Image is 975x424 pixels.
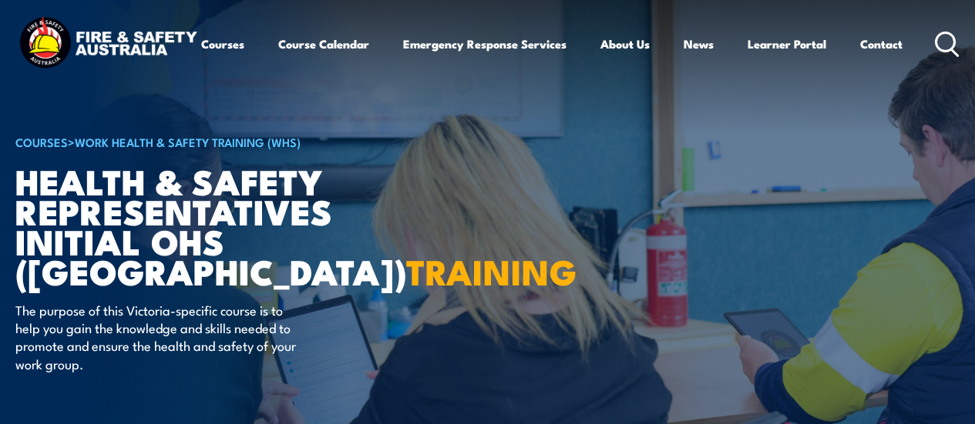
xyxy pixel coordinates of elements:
a: Contact [860,25,903,62]
a: About Us [600,25,650,62]
a: COURSES [15,133,68,150]
strong: TRAINING [406,244,577,297]
a: Emergency Response Services [403,25,567,62]
a: Learner Portal [748,25,826,62]
a: Work Health & Safety Training (WHS) [75,133,301,150]
a: News [684,25,714,62]
h1: Health & Safety Representatives Initial OHS ([GEOGRAPHIC_DATA]) [15,165,396,286]
p: The purpose of this Victoria-specific course is to help you gain the knowledge and skills needed ... [15,301,297,373]
h6: > [15,132,396,151]
a: Courses [201,25,244,62]
a: Course Calendar [278,25,369,62]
